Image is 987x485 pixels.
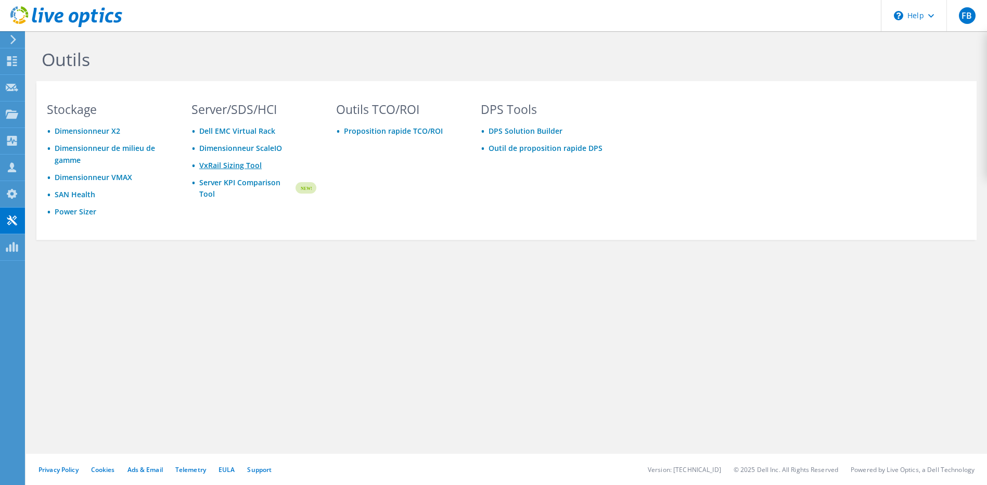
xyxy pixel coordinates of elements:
[959,7,976,24] span: FB
[175,465,206,474] a: Telemetry
[47,104,172,115] h3: Stockage
[894,11,903,20] svg: \n
[55,189,95,199] a: SAN Health
[199,160,262,170] a: VxRail Sizing Tool
[247,465,272,474] a: Support
[481,104,606,115] h3: DPS Tools
[344,126,443,136] a: Proposition rapide TCO/ROI
[294,176,316,200] img: new-badge.svg
[648,465,721,474] li: Version: [TECHNICAL_ID]
[199,177,294,200] a: Server KPI Comparison Tool
[39,465,79,474] a: Privacy Policy
[55,172,132,182] a: Dimensionneur VMAX
[219,465,235,474] a: EULA
[199,126,275,136] a: Dell EMC Virtual Rack
[55,126,120,136] a: Dimensionneur X2
[489,143,603,153] a: Outil de proposition rapide DPS
[336,104,461,115] h3: Outils TCO/ROI
[489,126,562,136] a: DPS Solution Builder
[191,104,316,115] h3: Server/SDS/HCI
[127,465,163,474] a: Ads & Email
[91,465,115,474] a: Cookies
[42,48,744,70] h1: Outils
[851,465,975,474] li: Powered by Live Optics, a Dell Technology
[55,207,96,216] a: Power Sizer
[734,465,838,474] li: © 2025 Dell Inc. All Rights Reserved
[199,143,282,153] a: Dimensionneur ScaleIO
[55,143,155,165] a: Dimensionneur de milieu de gamme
